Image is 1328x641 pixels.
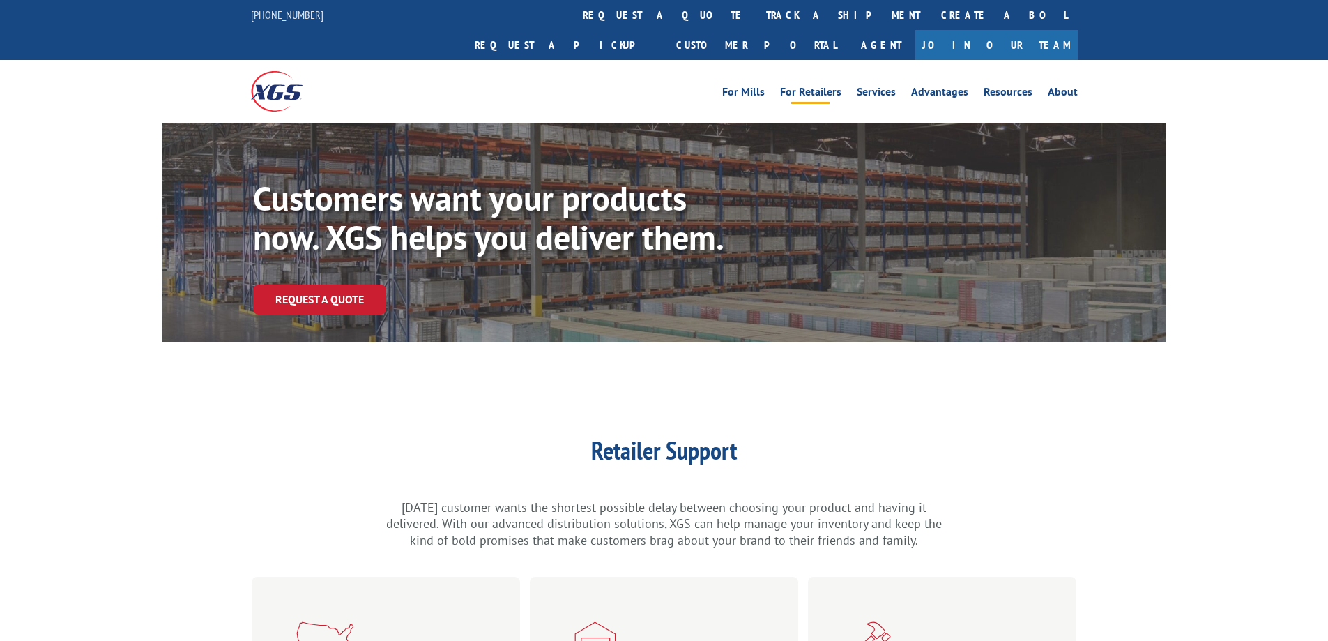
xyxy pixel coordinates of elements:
a: For Retailers [780,86,841,102]
p: Customers want your products now. XGS helps you deliver them. [253,179,753,257]
a: Services [857,86,896,102]
a: Join Our Team [915,30,1078,60]
a: Resources [984,86,1032,102]
a: Advantages [911,86,968,102]
p: [DATE] customer wants the shortest possible delay between choosing your product and having it del... [386,499,943,549]
h1: Retailer Support [386,438,943,470]
a: For Mills [722,86,765,102]
a: Agent [847,30,915,60]
a: About [1048,86,1078,102]
a: Request a Quote [253,285,386,315]
a: Customer Portal [666,30,847,60]
a: [PHONE_NUMBER] [251,8,323,22]
a: Request a pickup [464,30,666,60]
